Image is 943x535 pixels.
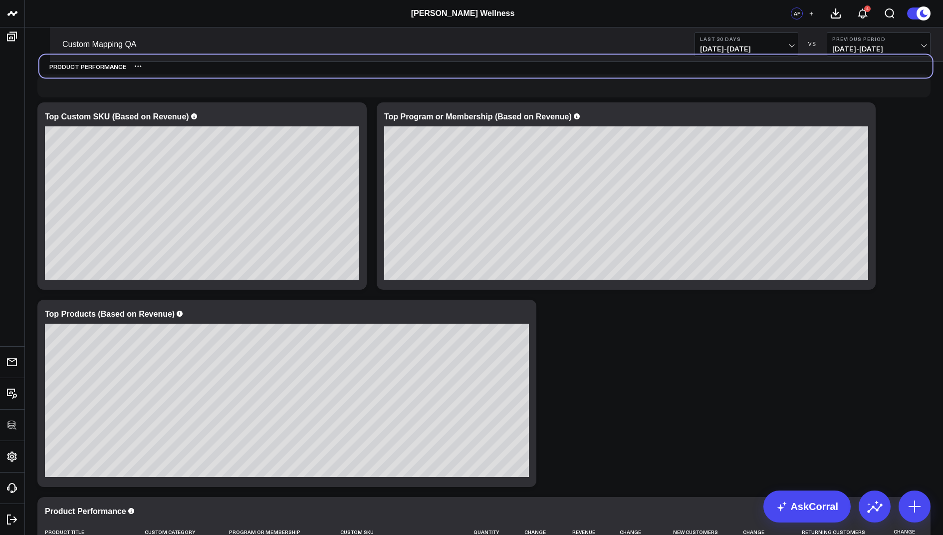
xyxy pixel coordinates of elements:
div: Product Performance [45,507,126,516]
b: Last 30 Days [700,36,793,42]
span: [DATE] - [DATE] [832,45,925,53]
button: Last 30 Days[DATE]-[DATE] [695,32,798,56]
span: [DATE] - [DATE] [700,45,793,53]
div: VS [803,41,822,47]
a: Custom Mapping QA [62,39,137,50]
div: Top Program or Membership (Based on Revenue) [384,112,572,121]
a: [PERSON_NAME] Wellness [411,9,515,17]
div: 4 [864,5,871,12]
a: AskCorral [763,491,851,523]
div: Top Products (Based on Revenue) [45,310,175,318]
div: Product Performance [39,55,126,78]
b: Previous Period [832,36,925,42]
button: Previous Period[DATE]-[DATE] [827,32,931,56]
div: AF [791,7,803,19]
div: Top Custom SKU (Based on Revenue) [45,112,189,121]
button: + [805,7,817,19]
span: + [809,10,813,17]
